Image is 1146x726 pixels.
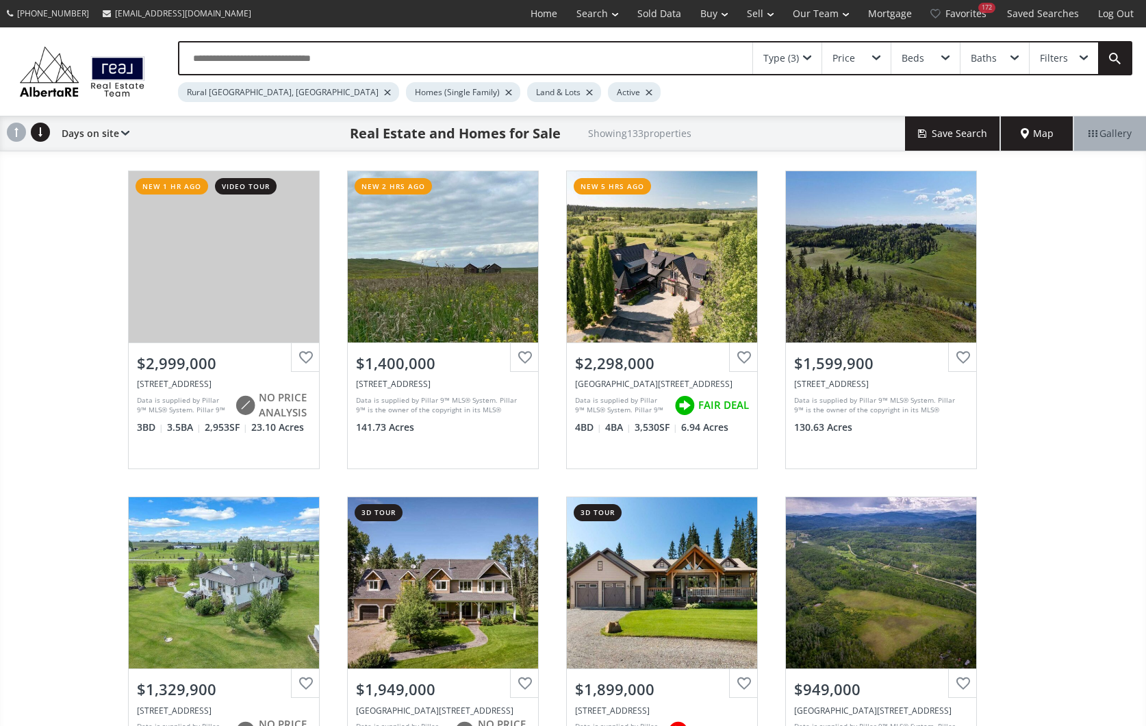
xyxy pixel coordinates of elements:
[575,421,602,434] span: 4 BD
[794,353,968,374] div: $1,599,900
[575,705,749,716] div: 272215 Highway 549 West #200, Rural Foothills County, AB T0L1K0
[356,395,526,416] div: Data is supplied by Pillar 9™ MLS® System. Pillar 9™ is the owner of the copyright in its MLS® Sy...
[356,378,530,390] div: 402 Avenue West, Rural Foothills County, AB T1S 2E4
[905,116,1001,151] button: Save Search
[137,395,228,416] div: Data is supplied by Pillar 9™ MLS® System. Pillar 9™ is the owner of the copyright in its MLS® Sy...
[14,43,151,100] img: Logo
[96,1,258,26] a: [EMAIL_ADDRESS][DOMAIN_NAME]
[671,392,698,419] img: rating icon
[1001,116,1073,151] div: Map
[902,53,924,63] div: Beds
[794,421,852,434] span: 130.63 Acres
[527,82,601,102] div: Land & Lots
[1088,127,1132,140] span: Gallery
[350,124,561,143] h1: Real Estate and Homes for Sale
[406,82,520,102] div: Homes (Single Family)
[635,421,678,434] span: 3,530 SF
[231,392,259,419] img: rating icon
[588,128,691,138] h2: Showing 133 properties
[794,395,965,416] div: Data is supplied by Pillar 9™ MLS® System. Pillar 9™ is the owner of the copyright in its MLS® Sy...
[137,679,311,700] div: $1,329,900
[178,82,399,102] div: Rural [GEOGRAPHIC_DATA], [GEOGRAPHIC_DATA]
[137,705,311,716] div: 387016 Sundance Trail West, Rural Foothills County, AB T1S 6C6
[608,82,661,102] div: Active
[575,679,749,700] div: $1,899,000
[794,705,968,716] div: 162148 1368 Drive West, Rural Foothills County, AB T0L 0C5
[137,353,311,374] div: $2,999,000
[681,421,728,434] span: 6.94 Acres
[575,378,749,390] div: 192215 146 Avenue West, Rural Foothills County, AB T0L 1W2
[167,421,201,434] span: 3.5 BA
[971,53,997,63] div: Baths
[251,421,304,434] span: 23.10 Acres
[552,157,772,483] a: new 5 hrs ago$2,298,000[GEOGRAPHIC_DATA][STREET_ADDRESS]Data is supplied by Pillar 9™ MLS® System...
[137,421,164,434] span: 3 BD
[763,53,799,63] div: Type (3)
[205,421,248,434] span: 2,953 SF
[772,157,991,483] a: $1,599,900[STREET_ADDRESS]Data is supplied by Pillar 9™ MLS® System. Pillar 9™ is the owner of th...
[794,679,968,700] div: $949,000
[978,3,995,13] div: 172
[575,353,749,374] div: $2,298,000
[575,395,667,416] div: Data is supplied by Pillar 9™ MLS® System. Pillar 9™ is the owner of the copyright in its MLS® Sy...
[1021,127,1054,140] span: Map
[137,378,311,390] div: 368191 184 Avenue West #400, Rural Foothills County, AB T0L 1K0
[333,157,552,483] a: new 2 hrs ago$1,400,000[STREET_ADDRESS]Data is supplied by Pillar 9™ MLS® System. Pillar 9™ is th...
[356,353,530,374] div: $1,400,000
[17,8,89,19] span: [PHONE_NUMBER]
[832,53,855,63] div: Price
[605,421,631,434] span: 4 BA
[114,157,333,483] a: new 1 hr agovideo tour$2,999,000[STREET_ADDRESS]Data is supplied by Pillar 9™ MLS® System. Pillar...
[1040,53,1068,63] div: Filters
[55,116,129,151] div: Days on site
[356,679,530,700] div: $1,949,000
[794,378,968,390] div: 130 Acres Plummers Road West, Rural Foothills County, AB T0L1K0
[115,8,251,19] span: [EMAIL_ADDRESS][DOMAIN_NAME]
[698,398,749,412] span: FAIR DEAL
[356,705,530,716] div: 162020 1315 Drive West, Rural Foothills County, AB T0L 1W4
[259,390,311,420] span: NO PRICE ANALYSIS
[1073,116,1146,151] div: Gallery
[356,421,414,434] span: 141.73 Acres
